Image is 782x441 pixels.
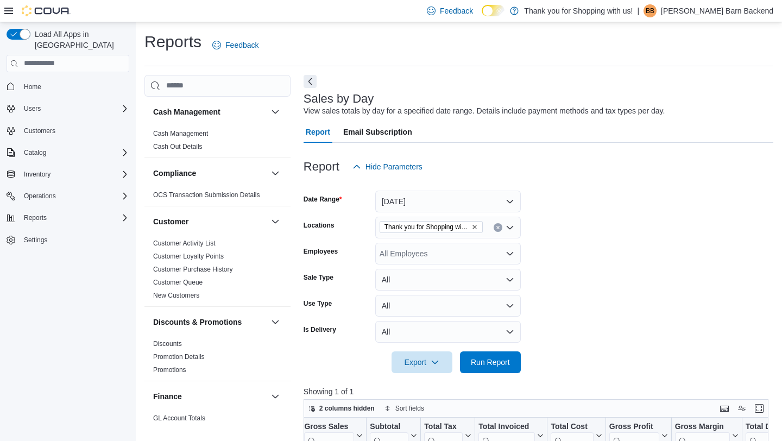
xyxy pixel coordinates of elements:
[153,253,224,260] a: Customer Loyalty Points
[718,402,731,415] button: Keyboard shortcuts
[24,148,46,157] span: Catalog
[384,222,469,232] span: Thank you for Shopping with us!
[153,391,267,402] button: Finance
[2,145,134,160] button: Catalog
[2,79,134,94] button: Home
[20,233,129,247] span: Settings
[380,221,483,233] span: Thank you for Shopping with us!
[153,427,200,436] span: GL Transactions
[144,127,291,157] div: Cash Management
[20,211,51,224] button: Reports
[144,237,291,306] div: Customer
[494,223,502,232] button: Clear input
[144,337,291,381] div: Discounts & Promotions
[153,252,224,261] span: Customer Loyalty Points
[153,191,260,199] a: OCS Transaction Submission Details
[306,121,330,143] span: Report
[506,249,514,258] button: Open list of options
[304,105,665,117] div: View sales totals by day for a specified date range. Details include payment methods and tax type...
[153,216,188,227] h3: Customer
[153,266,233,273] a: Customer Purchase History
[24,104,41,113] span: Users
[153,340,182,348] a: Discounts
[424,421,463,432] div: Total Tax
[144,31,201,53] h1: Reports
[375,295,521,317] button: All
[506,223,514,232] button: Open list of options
[20,234,52,247] a: Settings
[304,386,773,397] p: Showing 1 of 1
[20,190,129,203] span: Operations
[153,239,216,248] span: Customer Activity List
[304,247,338,256] label: Employees
[20,102,129,115] span: Users
[2,188,134,204] button: Operations
[20,190,60,203] button: Operations
[304,160,339,173] h3: Report
[153,291,199,300] span: New Customers
[24,192,56,200] span: Operations
[661,4,773,17] p: [PERSON_NAME] Barn Backend
[460,351,521,373] button: Run Report
[153,366,186,374] span: Promotions
[153,279,203,286] a: Customer Queue
[2,101,134,116] button: Users
[153,317,267,327] button: Discounts & Promotions
[646,4,654,17] span: BB
[269,316,282,329] button: Discounts & Promotions
[304,325,336,334] label: Is Delivery
[144,188,291,206] div: Compliance
[153,106,220,117] h3: Cash Management
[735,402,748,415] button: Display options
[153,143,203,150] a: Cash Out Details
[304,75,317,88] button: Next
[20,168,55,181] button: Inventory
[153,106,267,117] button: Cash Management
[153,142,203,151] span: Cash Out Details
[392,351,452,373] button: Export
[319,404,375,413] span: 2 columns hidden
[343,121,412,143] span: Email Subscription
[22,5,71,16] img: Cova
[153,129,208,138] span: Cash Management
[153,391,182,402] h3: Finance
[304,92,374,105] h3: Sales by Day
[269,167,282,180] button: Compliance
[2,123,134,138] button: Customers
[20,146,51,159] button: Catalog
[20,211,129,224] span: Reports
[20,124,60,137] a: Customers
[153,130,208,137] a: Cash Management
[24,127,55,135] span: Customers
[398,351,446,373] span: Export
[153,168,267,179] button: Compliance
[24,213,47,222] span: Reports
[365,161,422,172] span: Hide Parameters
[20,80,129,93] span: Home
[375,321,521,343] button: All
[153,414,205,422] a: GL Account Totals
[24,170,51,179] span: Inventory
[609,421,659,432] div: Gross Profit
[153,352,205,361] span: Promotion Details
[524,4,633,17] p: Thank you for Shopping with us!
[153,278,203,287] span: Customer Queue
[20,102,45,115] button: Users
[674,421,729,432] div: Gross Margin
[153,317,242,327] h3: Discounts & Promotions
[637,4,639,17] p: |
[478,421,535,432] div: Total Invoiced
[471,224,478,230] button: Remove Thank you for Shopping with us! from selection in this group
[20,146,129,159] span: Catalog
[153,168,196,179] h3: Compliance
[269,390,282,403] button: Finance
[30,29,129,51] span: Load All Apps in [GEOGRAPHIC_DATA]
[225,40,258,51] span: Feedback
[208,34,263,56] a: Feedback
[304,195,342,204] label: Date Range
[20,124,129,137] span: Customers
[7,74,129,276] nav: Complex example
[395,404,424,413] span: Sort fields
[482,5,504,16] input: Dark Mode
[304,402,379,415] button: 2 columns hidden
